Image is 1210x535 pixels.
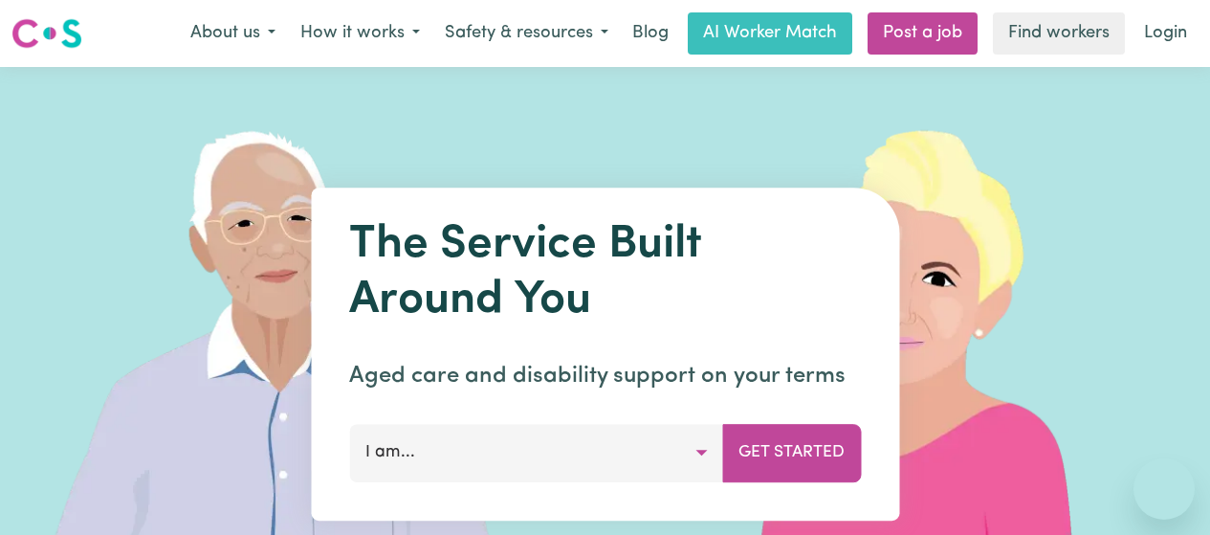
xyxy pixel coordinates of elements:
[178,13,288,54] button: About us
[11,16,82,51] img: Careseekers logo
[1133,12,1199,55] a: Login
[621,12,680,55] a: Blog
[349,424,723,481] button: I am...
[288,13,432,54] button: How it works
[432,13,621,54] button: Safety & resources
[1133,458,1195,520] iframe: Button to launch messaging window
[993,12,1125,55] a: Find workers
[349,359,861,393] p: Aged care and disability support on your terms
[349,218,861,328] h1: The Service Built Around You
[688,12,852,55] a: AI Worker Match
[722,424,861,481] button: Get Started
[868,12,978,55] a: Post a job
[11,11,82,56] a: Careseekers logo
